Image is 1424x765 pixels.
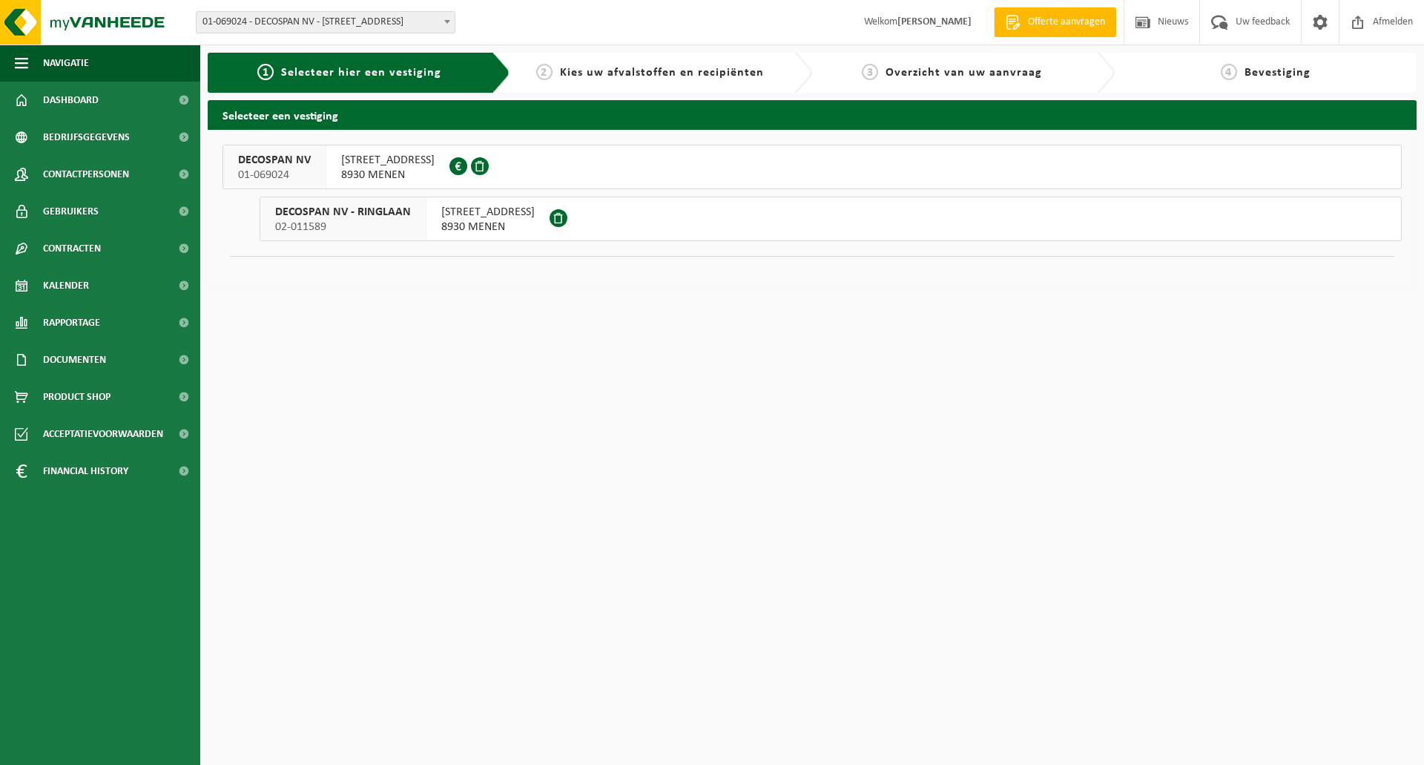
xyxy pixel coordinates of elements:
strong: [PERSON_NAME] [897,16,972,27]
span: Bevestiging [1245,67,1311,79]
span: Rapportage [43,304,100,341]
span: DECOSPAN NV [238,153,311,168]
span: 3 [862,64,878,80]
span: 01-069024 - DECOSPAN NV - 8930 MENEN, LAGEWEG 33 [196,11,455,33]
span: Gebruikers [43,193,99,230]
span: Kalender [43,267,89,304]
span: 8930 MENEN [341,168,435,183]
span: Navigatie [43,45,89,82]
span: Offerte aanvragen [1024,15,1109,30]
span: 01-069024 - DECOSPAN NV - 8930 MENEN, LAGEWEG 33 [197,12,455,33]
span: DECOSPAN NV - RINGLAAN [275,205,411,220]
span: 02-011589 [275,220,411,234]
button: DECOSPAN NV - RINGLAAN 02-011589 [STREET_ADDRESS]8930 MENEN [260,197,1402,241]
span: Contactpersonen [43,156,129,193]
span: 2 [536,64,553,80]
span: Bedrijfsgegevens [43,119,130,156]
span: Documenten [43,341,106,378]
span: 8930 MENEN [441,220,535,234]
span: Contracten [43,230,101,267]
span: Overzicht van uw aanvraag [886,67,1042,79]
span: Kies uw afvalstoffen en recipiënten [560,67,764,79]
span: Financial History [43,453,128,490]
span: 4 [1221,64,1237,80]
button: DECOSPAN NV 01-069024 [STREET_ADDRESS]8930 MENEN [222,145,1402,189]
span: Dashboard [43,82,99,119]
span: [STREET_ADDRESS] [441,205,535,220]
span: Product Shop [43,378,111,416]
span: [STREET_ADDRESS] [341,153,435,168]
span: 1 [257,64,274,80]
h2: Selecteer een vestiging [208,100,1417,129]
span: 01-069024 [238,168,311,183]
a: Offerte aanvragen [994,7,1116,37]
span: Selecteer hier een vestiging [281,67,441,79]
span: Acceptatievoorwaarden [43,416,163,453]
